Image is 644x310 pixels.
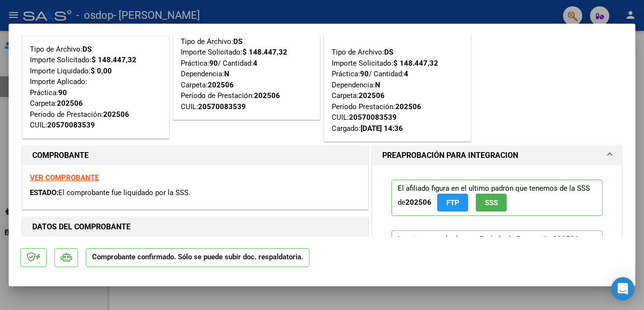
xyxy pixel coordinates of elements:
strong: DS [384,48,393,56]
div: 20570083539 [47,120,95,131]
button: SSS [476,194,507,211]
div: 20570083539 [349,112,397,123]
span: ESTADO: [30,188,58,197]
strong: $ 148.447,32 [393,59,438,68]
p: Comprobante confirmado. Sólo se puede subir doc. respaldatoria. [86,248,309,267]
strong: DATOS DEL COMPROBANTE [32,222,131,231]
p: El afiliado figura en el ultimo padrón que tenemos de la SSS de [391,180,603,216]
div: Tipo de Archivo: Importe Solicitado: Práctica: / Cantidad: Dependencia: Carpeta: Período de Prest... [181,36,312,113]
strong: N [375,81,380,89]
div: Tipo de Archivo: Importe Solicitado: Práctica: / Cantidad: Dependencia: Carpeta: Período Prestaci... [332,36,463,134]
strong: 202506 [395,102,421,111]
span: SSS [485,198,498,207]
div: 20570083539 [198,101,246,113]
strong: N [224,70,229,78]
strong: 90 [209,59,218,68]
strong: 202506 [208,81,234,89]
strong: DS [82,45,92,54]
strong: $ 0,00 [91,67,112,75]
div: Open Intercom Messenger [611,277,634,300]
strong: $ 148.447,32 [92,56,136,64]
strong: 90 [360,70,369,78]
mat-expansion-panel-header: PREAPROBACIÓN PARA INTEGRACION [373,146,621,165]
span: El comprobante fue liquidado por la SSS. [58,188,190,197]
button: FTP [437,194,468,211]
h1: PREAPROBACIÓN PARA INTEGRACION [382,150,518,161]
strong: 202506 [103,110,129,119]
strong: 90 [58,88,67,97]
strong: COMPROBANTE [32,151,89,160]
div: Tipo de Archivo: Importe Solicitado: Importe Liquidado: Importe Aplicado: Práctica: Carpeta: Perí... [30,44,161,131]
a: VER COMPROBANTE [30,173,99,182]
strong: 202506 [405,198,431,207]
strong: DS [233,37,242,46]
strong: [DATE] 14:36 [361,124,403,133]
strong: 202506 [359,91,385,100]
strong: $ 148.447,32 [242,48,287,56]
strong: 4 [404,70,408,78]
strong: 202506 [553,235,579,243]
span: FTP [446,198,459,207]
strong: 4 [253,59,257,68]
strong: 202506 [57,99,83,108]
strong: 202506 [254,91,280,100]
